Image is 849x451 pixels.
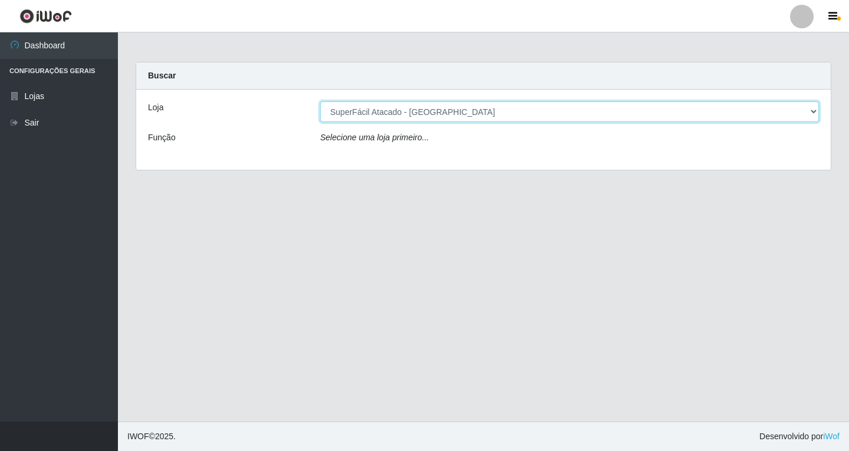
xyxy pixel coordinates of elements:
[759,430,840,443] span: Desenvolvido por
[148,71,176,80] strong: Buscar
[19,9,72,24] img: CoreUI Logo
[127,430,176,443] span: © 2025 .
[320,133,429,142] i: Selecione uma loja primeiro...
[823,432,840,441] a: iWof
[148,131,176,144] label: Função
[127,432,149,441] span: IWOF
[148,101,163,114] label: Loja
